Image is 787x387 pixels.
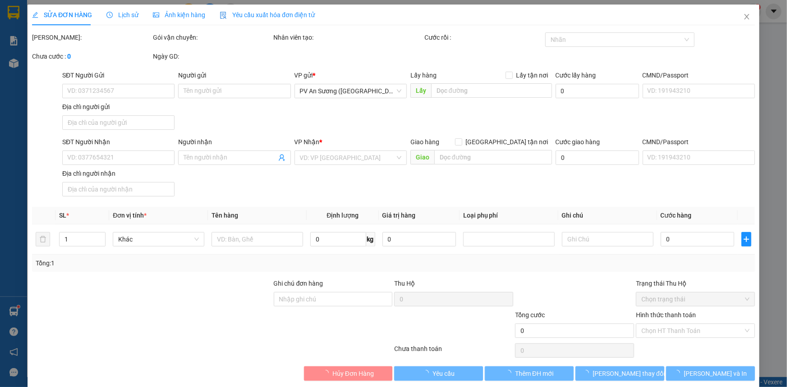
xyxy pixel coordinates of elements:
[556,72,596,79] label: Cước lấy hàng
[661,212,692,219] span: Cước hàng
[674,370,684,376] span: loading
[304,366,393,381] button: Hủy Đơn Hàng
[62,168,175,178] div: Địa chỉ người nhận
[278,154,285,161] span: user-add
[583,370,593,376] span: loading
[295,70,407,80] div: VP gửi
[666,366,755,381] button: [PERSON_NAME] và In
[643,70,755,80] div: CMND/Passport
[295,138,320,146] span: VP Nhận
[332,369,374,378] span: Hủy Đơn Hàng
[220,11,315,18] span: Yêu cầu xuất hóa đơn điện tử
[153,12,159,18] span: picture
[106,11,138,18] span: Lịch sử
[62,102,175,112] div: Địa chỉ người gửi
[32,32,151,42] div: [PERSON_NAME]:
[395,366,483,381] button: Yêu cầu
[178,137,290,147] div: Người nhận
[36,258,304,268] div: Tổng: 1
[410,150,434,164] span: Giao
[410,72,437,79] span: Lấy hàng
[505,370,515,376] span: loading
[556,150,639,165] input: Cước giao hàng
[32,51,151,61] div: Chưa cước :
[153,51,272,61] div: Ngày GD:
[742,236,751,243] span: plus
[153,32,272,42] div: Gói vận chuyển:
[743,13,750,20] span: close
[382,212,416,219] span: Giá trị hàng
[636,311,696,319] label: Hình thức thanh toán
[410,138,439,146] span: Giao hàng
[462,137,552,147] span: [GEOGRAPHIC_DATA] tận nơi
[62,70,175,80] div: SĐT Người Gửi
[410,83,431,98] span: Lấy
[212,212,238,219] span: Tên hàng
[643,137,755,147] div: CMND/Passport
[593,369,665,378] span: [PERSON_NAME] thay đổi
[562,232,654,246] input: Ghi Chú
[327,212,359,219] span: Định lượng
[212,232,303,246] input: VD: Bàn, Ghế
[433,369,455,378] span: Yêu cầu
[274,280,323,287] label: Ghi chú đơn hàng
[274,292,393,306] input: Ghi chú đơn hàng
[424,32,543,42] div: Cước rồi :
[431,83,552,98] input: Dọc đường
[556,138,600,146] label: Cước giao hàng
[636,278,755,288] div: Trạng thái Thu Hộ
[575,366,664,381] button: [PERSON_NAME] thay đổi
[220,12,227,19] img: icon
[556,84,639,98] input: Cước lấy hàng
[558,207,657,224] th: Ghi chú
[32,11,92,18] span: SỬA ĐƠN HÀNG
[67,53,71,60] b: 0
[741,232,751,246] button: plus
[274,32,423,42] div: Nhân viên tạo:
[178,70,290,80] div: Người gửi
[515,311,545,319] span: Tổng cước
[62,115,175,130] input: Địa chỉ của người gửi
[684,369,747,378] span: [PERSON_NAME] và In
[113,212,147,219] span: Đơn vị tính
[513,70,552,80] span: Lấy tận nơi
[515,369,553,378] span: Thêm ĐH mới
[366,232,375,246] span: kg
[394,280,415,287] span: Thu Hộ
[423,370,433,376] span: loading
[59,212,66,219] span: SL
[641,292,750,306] span: Chọn trạng thái
[62,182,175,196] input: Địa chỉ của người nhận
[460,207,558,224] th: Loại phụ phí
[153,11,205,18] span: Ảnh kiện hàng
[734,5,759,30] button: Close
[322,370,332,376] span: loading
[32,12,38,18] span: edit
[62,137,175,147] div: SĐT Người Nhận
[434,150,552,164] input: Dọc đường
[106,12,113,18] span: clock-circle
[36,232,50,246] button: delete
[300,84,401,98] span: PV An Sương (Hàng Hóa)
[485,366,574,381] button: Thêm ĐH mới
[118,232,199,246] span: Khác
[394,344,515,360] div: Chưa thanh toán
